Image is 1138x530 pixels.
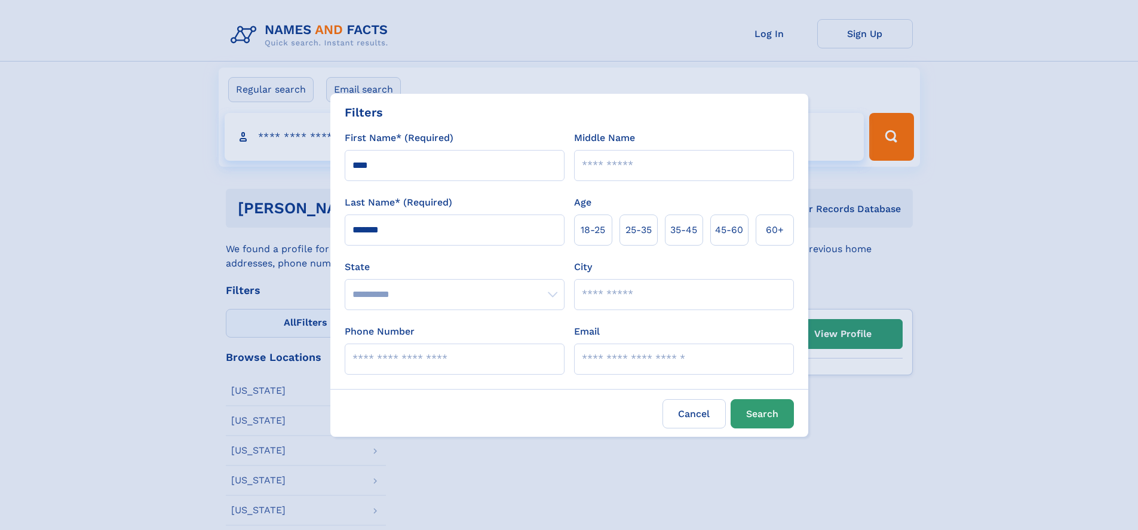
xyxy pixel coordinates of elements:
span: 35‑45 [670,223,697,237]
label: Age [574,195,591,210]
label: State [345,260,565,274]
label: City [574,260,592,274]
label: Middle Name [574,131,635,145]
label: Last Name* (Required) [345,195,452,210]
span: 25‑35 [625,223,652,237]
span: 45‑60 [715,223,743,237]
label: First Name* (Required) [345,131,453,145]
label: Email [574,324,600,339]
div: Filters [345,103,383,121]
span: 60+ [766,223,784,237]
label: Cancel [662,399,726,428]
span: 18‑25 [581,223,605,237]
label: Phone Number [345,324,415,339]
button: Search [731,399,794,428]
